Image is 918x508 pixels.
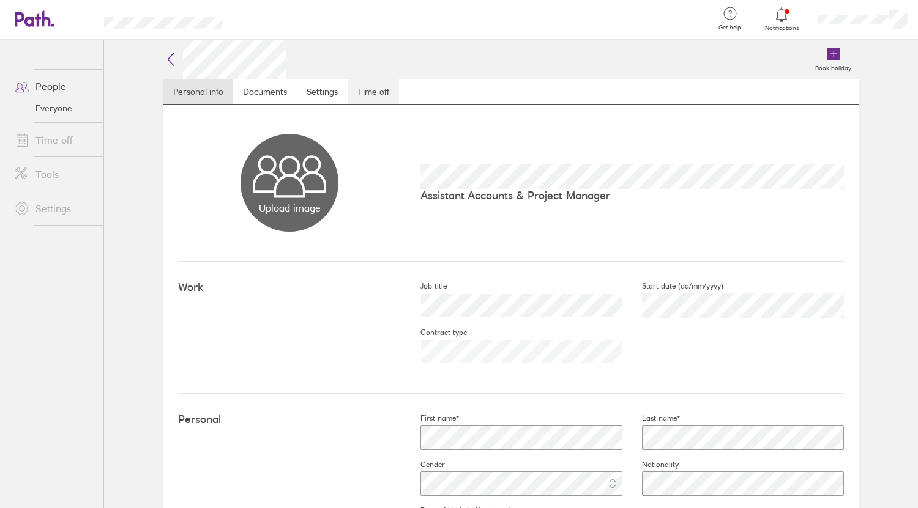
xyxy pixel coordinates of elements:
[710,24,750,31] span: Get help
[401,328,467,337] label: Contract type
[5,162,103,186] a: Tools
[401,413,459,423] label: First name*
[163,79,233,104] a: Personal info
[348,79,399,104] a: Time off
[178,281,401,294] h4: Work
[622,281,723,291] label: Start date (dd/mm/yyyy)
[5,98,103,118] a: Everyone
[401,281,447,291] label: Job title
[297,79,348,104] a: Settings
[622,413,680,423] label: Last name*
[5,74,103,98] a: People
[762,6,802,32] a: Notifications
[233,79,297,104] a: Documents
[5,196,103,221] a: Settings
[401,460,445,469] label: Gender
[762,24,802,32] span: Notifications
[622,460,679,469] label: Nationality
[5,128,103,152] a: Time off
[178,413,401,426] h4: Personal
[808,40,859,79] a: Book holiday
[808,61,859,72] label: Book holiday
[420,189,844,202] p: Assistant Accounts & Project Manager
